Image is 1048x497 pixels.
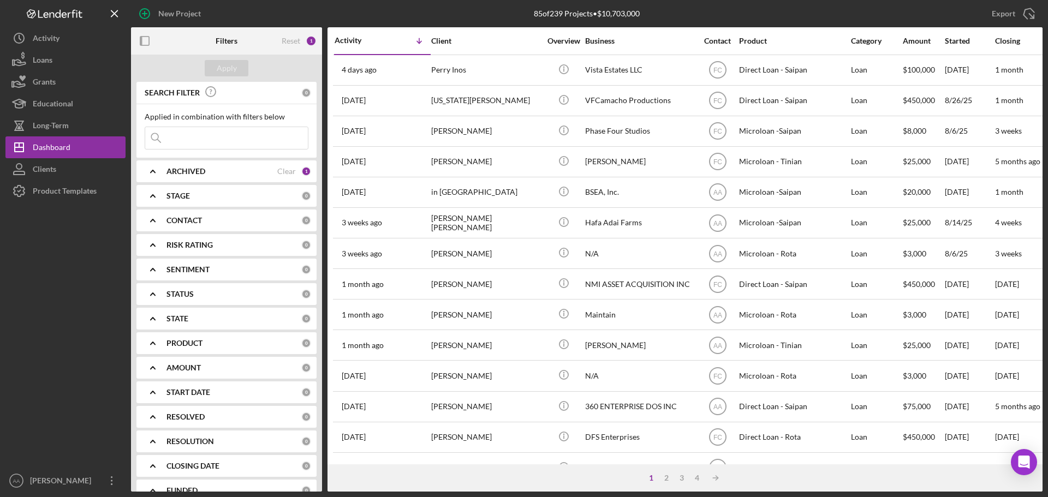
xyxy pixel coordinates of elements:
[585,37,694,45] div: Business
[431,56,540,85] div: Perry Inos
[217,60,237,76] div: Apply
[166,241,213,249] b: RISK RATING
[739,361,848,390] div: Microloan - Rota
[5,180,126,202] button: Product Templates
[131,3,212,25] button: New Project
[431,178,540,207] div: in [GEOGRAPHIC_DATA]
[33,49,52,74] div: Loans
[166,462,219,470] b: CLOSING DATE
[166,363,201,372] b: AMOUNT
[903,208,944,237] div: $25,000
[431,361,540,390] div: [PERSON_NAME]
[216,37,237,45] b: Filters
[995,126,1022,135] time: 3 weeks
[851,392,902,421] div: Loan
[33,158,56,183] div: Clients
[301,166,311,176] div: 1
[903,270,944,298] div: $450,000
[342,65,377,74] time: 2025-08-29 00:55
[166,191,190,200] b: STAGE
[431,331,540,360] div: [PERSON_NAME]
[145,88,200,97] b: SEARCH FILTER
[33,180,97,205] div: Product Templates
[301,436,311,446] div: 0
[5,27,126,49] button: Activity
[903,86,944,115] div: $450,000
[995,279,1019,289] time: [DATE]
[739,331,848,360] div: Microloan - Tinian
[166,412,205,421] b: RESOLVED
[995,432,1019,441] time: [DATE]
[903,117,944,146] div: $8,000
[903,392,944,421] div: $75,000
[903,361,944,390] div: $3,000
[851,208,902,237] div: Loan
[5,158,126,180] button: Clients
[903,147,944,176] div: $25,000
[713,280,722,288] text: FC
[739,147,848,176] div: Microloan - Tinian
[342,433,366,441] time: 2025-07-03 00:59
[585,453,694,482] div: [PERSON_NAME]
[659,474,674,482] div: 2
[301,240,311,250] div: 0
[335,36,383,45] div: Activity
[166,388,210,397] b: START DATE
[431,147,540,176] div: [PERSON_NAME]
[33,136,70,161] div: Dashboard
[431,453,540,482] div: [PERSON_NAME]
[851,300,902,329] div: Loan
[713,158,722,166] text: FC
[301,289,311,299] div: 0
[585,270,694,298] div: NMI ASSET ACQUISITION INC
[903,239,944,268] div: $3,000
[166,437,214,446] b: RESOLUTION
[342,310,384,319] time: 2025-07-25 02:15
[585,86,694,115] div: VFCamacho Productions
[205,60,248,76] button: Apply
[33,27,59,52] div: Activity
[851,331,902,360] div: Loan
[301,363,311,373] div: 0
[713,97,722,105] text: FC
[431,208,540,237] div: [PERSON_NAME] [PERSON_NAME]
[585,117,694,146] div: Phase Four Studios
[342,372,366,380] time: 2025-07-08 03:09
[945,270,994,298] div: [DATE]
[945,117,994,146] div: 8/6/25
[851,361,902,390] div: Loan
[713,219,722,227] text: AA
[995,187,1023,196] time: 1 month
[851,86,902,115] div: Loan
[166,290,194,298] b: STATUS
[585,56,694,85] div: Vista Estates LLC
[5,71,126,93] button: Grants
[585,392,694,421] div: 360 ENTERPRISE DOS INC
[851,453,902,482] div: Loan
[282,37,300,45] div: Reset
[945,423,994,452] div: [DATE]
[739,300,848,329] div: Microloan - Rota
[301,191,311,201] div: 0
[431,300,540,329] div: [PERSON_NAME]
[739,178,848,207] div: Microloan -Saipan
[342,402,366,411] time: 2025-07-04 07:50
[851,147,902,176] div: Loan
[166,167,205,176] b: ARCHIVED
[713,464,722,472] text: FC
[33,93,73,117] div: Educational
[713,128,722,135] text: FC
[342,218,382,227] time: 2025-08-14 05:40
[585,147,694,176] div: [PERSON_NAME]
[543,37,584,45] div: Overview
[851,37,902,45] div: Category
[585,361,694,390] div: N/A
[945,208,994,237] div: 8/14/25
[739,208,848,237] div: Microloan -Saipan
[5,136,126,158] button: Dashboard
[945,86,994,115] div: 8/26/25
[13,478,20,484] text: AA
[301,88,311,98] div: 0
[689,474,705,482] div: 4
